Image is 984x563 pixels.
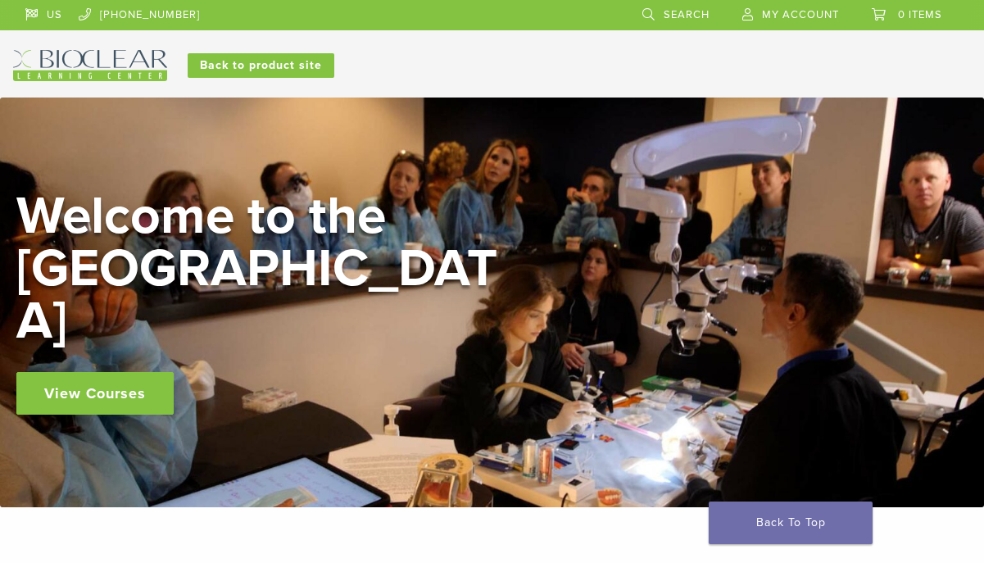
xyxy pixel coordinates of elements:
a: Back To Top [709,502,873,544]
a: View Courses [16,372,174,415]
span: My Account [762,8,839,21]
img: Bioclear [13,50,167,81]
span: 0 items [898,8,942,21]
h2: Welcome to the [GEOGRAPHIC_DATA] [16,190,508,347]
span: Search [664,8,710,21]
a: Back to product site [188,53,334,78]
